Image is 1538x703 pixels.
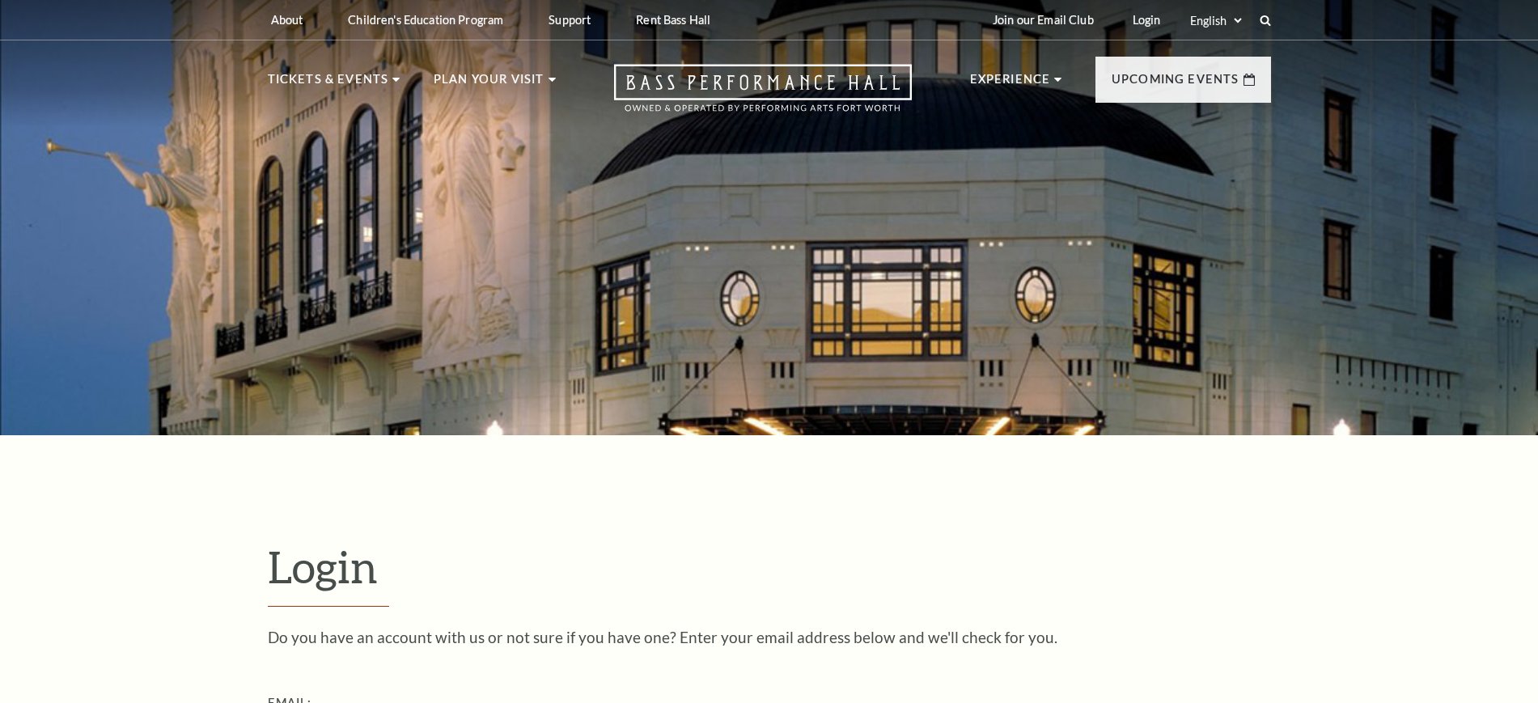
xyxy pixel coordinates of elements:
[348,13,503,27] p: Children's Education Program
[636,13,710,27] p: Rent Bass Hall
[549,13,591,27] p: Support
[268,70,389,99] p: Tickets & Events
[970,70,1051,99] p: Experience
[268,540,378,592] span: Login
[271,13,303,27] p: About
[434,70,544,99] p: Plan Your Visit
[1187,13,1244,28] select: Select:
[1112,70,1239,99] p: Upcoming Events
[268,629,1271,645] p: Do you have an account with us or not sure if you have one? Enter your email address below and we...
